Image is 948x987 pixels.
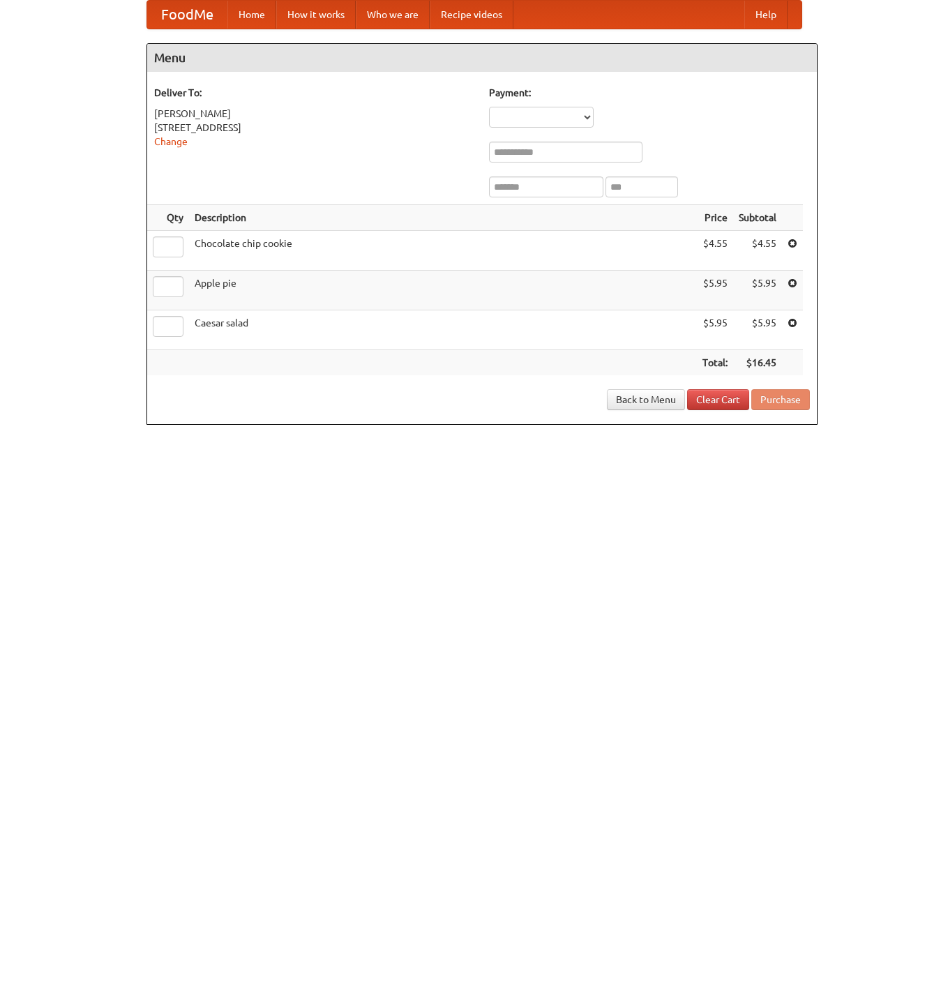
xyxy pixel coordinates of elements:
[733,231,782,271] td: $4.55
[147,1,227,29] a: FoodMe
[697,271,733,310] td: $5.95
[147,205,189,231] th: Qty
[189,271,697,310] td: Apple pie
[733,205,782,231] th: Subtotal
[189,231,697,271] td: Chocolate chip cookie
[751,389,810,410] button: Purchase
[489,86,810,100] h5: Payment:
[356,1,430,29] a: Who we are
[744,1,788,29] a: Help
[687,389,749,410] a: Clear Cart
[154,121,475,135] div: [STREET_ADDRESS]
[697,310,733,350] td: $5.95
[227,1,276,29] a: Home
[430,1,513,29] a: Recipe videos
[189,310,697,350] td: Caesar salad
[154,136,188,147] a: Change
[154,86,475,100] h5: Deliver To:
[733,271,782,310] td: $5.95
[607,389,685,410] a: Back to Menu
[733,310,782,350] td: $5.95
[697,350,733,376] th: Total:
[733,350,782,376] th: $16.45
[276,1,356,29] a: How it works
[189,205,697,231] th: Description
[697,205,733,231] th: Price
[147,44,817,72] h4: Menu
[697,231,733,271] td: $4.55
[154,107,475,121] div: [PERSON_NAME]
